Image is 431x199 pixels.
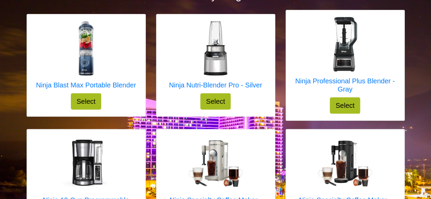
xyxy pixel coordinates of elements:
[169,81,262,89] h5: Ninja Nutri-Blender Pro - Silver
[188,140,243,186] img: Ninja Specialty Coffee Maker - Stone
[318,140,372,187] img: Ninja Specialty Coffee Maker - Black
[200,93,231,110] button: Select
[318,17,372,71] img: Ninja Professional Plus Blender - Gray
[293,77,398,93] h5: Ninja Professional Plus Blender - Gray
[36,81,136,89] h5: Ninja Blast Max Portable Blender
[169,21,262,93] a: Ninja Nutri-Blender Pro - Silver Ninja Nutri-Blender Pro - Silver
[293,17,398,97] a: Ninja Professional Plus Blender - Gray Ninja Professional Plus Blender - Gray
[36,21,136,93] a: Ninja Blast Max Portable Blender Ninja Blast Max Portable Blender
[330,97,360,114] button: Select
[59,136,113,190] img: Ninja 12-Cup Programmable Coffee Brewer
[188,21,243,76] img: Ninja Nutri-Blender Pro - Silver
[59,21,113,76] img: Ninja Blast Max Portable Blender
[71,93,102,110] button: Select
